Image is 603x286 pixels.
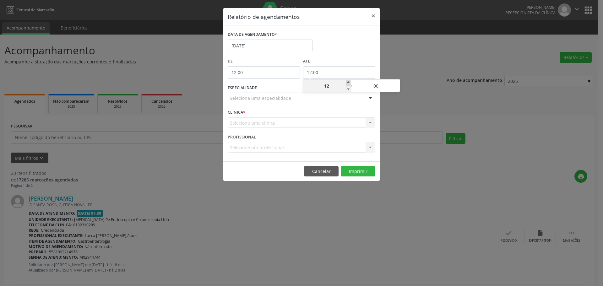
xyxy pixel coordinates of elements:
input: Selecione o horário inicial [228,66,300,79]
label: ESPECIALIDADE [228,83,257,93]
span: : [350,79,352,92]
input: Minute [352,80,400,92]
label: De [228,57,300,66]
h5: Relatório de agendamentos [228,13,300,21]
input: Selecione o horário final [303,66,375,79]
button: Close [367,8,380,24]
label: PROFISSIONAL [228,132,256,142]
input: Selecione uma data ou intervalo [228,40,312,52]
button: Imprimir [341,166,375,177]
span: Seleciona uma especialidade [230,95,291,101]
input: Hour [303,80,350,92]
button: Cancelar [304,166,339,177]
label: DATA DE AGENDAMENTO [228,30,277,40]
label: CLÍNICA [228,108,245,117]
label: ATÉ [303,57,375,66]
